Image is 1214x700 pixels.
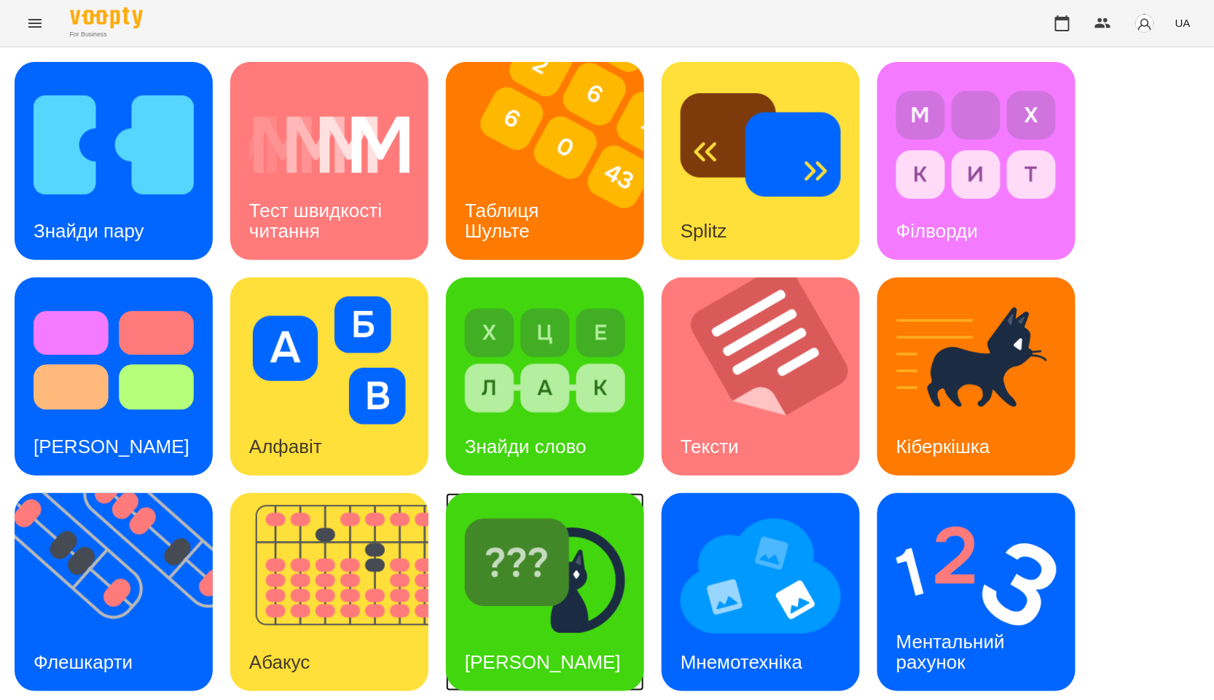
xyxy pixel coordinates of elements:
[896,436,990,457] h3: Кіберкішка
[34,651,133,673] h3: Флешкарти
[446,62,662,260] img: Таблиця Шульте
[465,436,587,457] h3: Знайди слово
[70,7,143,28] img: Voopty Logo
[249,436,322,457] h3: Алфавіт
[34,436,189,457] h3: [PERSON_NAME]
[15,62,213,260] a: Знайди паруЗнайди пару
[877,493,1076,691] a: Ментальний рахунокМентальний рахунок
[249,200,387,241] h3: Тест швидкості читання
[681,81,841,209] img: Splitz
[465,512,625,640] img: Знайди Кіберкішку
[1170,9,1197,36] button: UA
[17,6,52,41] button: Menu
[15,493,213,691] a: ФлешкартиФлешкарти
[34,220,144,242] h3: Знайди пару
[249,651,310,673] h3: Абакус
[662,278,860,476] a: ТекстиТексти
[15,493,231,691] img: Флешкарти
[662,62,860,260] a: SplitzSplitz
[446,278,644,476] a: Знайди словоЗнайди слово
[681,651,802,673] h3: Мнемотехніка
[1135,13,1155,34] img: avatar_s.png
[465,296,625,425] img: Знайди слово
[230,493,447,691] img: Абакус
[70,30,143,39] span: For Business
[896,512,1057,640] img: Ментальний рахунок
[1175,15,1191,31] span: UA
[15,278,213,476] a: Тест Струпа[PERSON_NAME]
[681,436,739,457] h3: Тексти
[896,296,1057,425] img: Кіберкішка
[681,220,727,242] h3: Splitz
[34,296,194,425] img: Тест Струпа
[230,278,428,476] a: АлфавітАлфавіт
[446,493,644,691] a: Знайди Кіберкішку[PERSON_NAME]
[465,200,544,241] h3: Таблиця Шульте
[896,81,1057,209] img: Філворди
[249,296,410,425] img: Алфавіт
[446,62,644,260] a: Таблиця ШультеТаблиця Шульте
[877,62,1076,260] a: ФілвордиФілворди
[662,493,860,691] a: МнемотехнікаМнемотехніка
[896,631,1010,672] h3: Ментальний рахунок
[681,512,841,640] img: Мнемотехніка
[230,493,428,691] a: АбакусАбакус
[230,62,428,260] a: Тест швидкості читанняТест швидкості читання
[465,651,621,673] h3: [PERSON_NAME]
[34,81,194,209] img: Знайди пару
[896,220,978,242] h3: Філворди
[662,278,878,476] img: Тексти
[249,81,410,209] img: Тест швидкості читання
[877,278,1076,476] a: КіберкішкаКіберкішка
